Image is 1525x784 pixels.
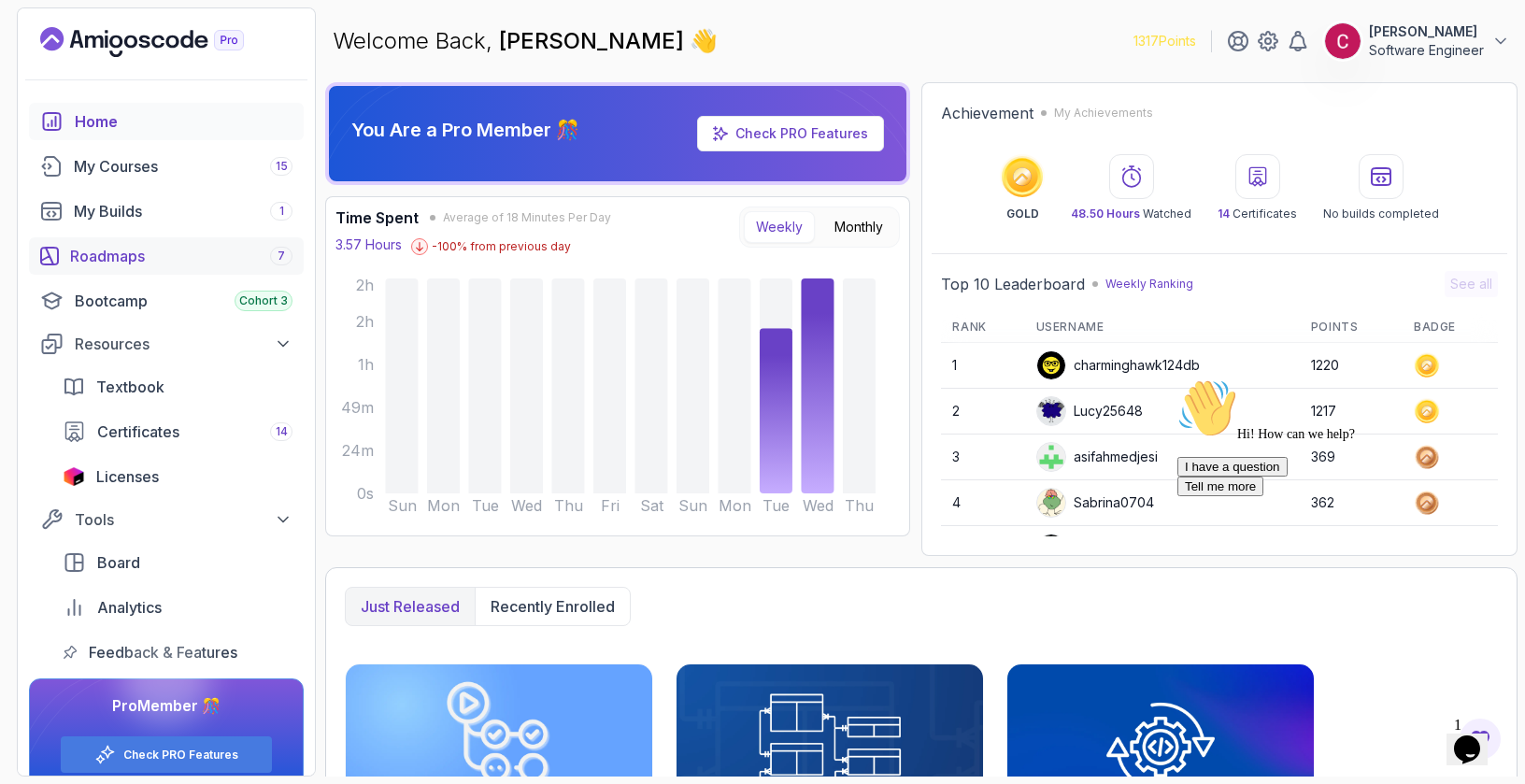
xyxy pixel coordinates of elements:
[356,312,374,331] tspan: 2h
[1037,489,1065,517] img: default monster avatar
[1369,41,1484,60] p: Software Engineer
[491,595,615,618] p: Recently enrolled
[51,634,304,671] a: feedback
[51,589,304,626] a: analytics
[75,508,292,531] div: Tools
[97,596,162,619] span: Analytics
[356,276,374,294] tspan: 2h
[1218,207,1297,221] p: Certificates
[74,200,292,222] div: My Builds
[51,413,304,450] a: certificates
[335,207,419,229] h3: Time Spent
[342,441,374,460] tspan: 24m
[941,273,1085,295] h2: Top 10 Leaderboard
[475,588,630,625] button: Recently enrolled
[97,551,140,574] span: Board
[941,102,1033,124] h2: Achievement
[432,239,571,254] p: -100 % from previous day
[427,496,460,515] tspan: Mon
[1105,277,1193,292] p: Weekly Ranking
[29,237,304,275] a: roadmaps
[29,103,304,140] a: home
[51,458,304,495] a: licenses
[29,282,304,320] a: bootcamp
[29,148,304,185] a: courses
[1300,312,1403,343] th: Points
[1006,207,1039,221] p: GOLD
[51,368,304,406] a: textbook
[554,496,583,515] tspan: Thu
[640,496,664,515] tspan: Sat
[941,312,1024,343] th: Rank
[358,355,374,374] tspan: 1h
[941,435,1024,480] td: 3
[1071,207,1140,221] span: 48.50 Hours
[1036,488,1154,518] div: Sabrina0704
[278,249,285,264] span: 7
[123,748,238,763] a: Check PRO Features
[1323,207,1439,221] p: No builds completed
[1133,32,1196,50] p: 1317 Points
[744,211,815,243] button: Weekly
[472,496,499,515] tspan: Tue
[29,503,304,536] button: Tools
[1037,535,1065,563] img: user profile image
[7,106,93,125] button: Tell me more
[1369,22,1484,41] p: [PERSON_NAME]
[51,544,304,581] a: board
[845,496,874,515] tspan: Thu
[70,245,292,267] div: Roadmaps
[499,27,690,54] span: [PERSON_NAME]
[511,496,542,515] tspan: Wed
[346,588,475,625] button: Just released
[1037,443,1065,471] img: user profile image
[1054,106,1153,121] p: My Achievements
[941,480,1024,526] td: 4
[63,467,85,486] img: jetbrains icon
[29,192,304,230] a: builds
[97,421,179,443] span: Certificates
[1300,343,1403,389] td: 1220
[678,496,707,515] tspan: Sun
[1403,312,1498,343] th: Badge
[690,26,719,57] span: 👋
[1036,534,1139,563] div: VankataSz
[1071,207,1191,221] p: Watched
[388,496,417,515] tspan: Sun
[60,735,273,774] button: Check PRO Features
[7,86,118,106] button: I have a question
[803,496,834,515] tspan: Wed
[96,376,164,398] span: Textbook
[341,398,374,417] tspan: 49m
[40,27,287,57] a: Landing page
[335,235,402,254] p: 3.57 Hours
[1037,351,1065,379] img: user profile image
[735,125,868,141] a: Check PRO Features
[1025,312,1300,343] th: Username
[276,159,288,174] span: 15
[279,204,284,219] span: 1
[74,155,292,178] div: My Courses
[7,56,185,70] span: Hi! How can we help?
[601,496,620,515] tspan: Fri
[333,26,718,56] p: Welcome Back,
[941,389,1024,435] td: 2
[762,496,790,515] tspan: Tue
[96,465,159,488] span: Licenses
[719,496,751,515] tspan: Mon
[7,7,67,67] img: :wave:
[276,424,288,439] span: 14
[75,290,292,312] div: Bootcamp
[351,117,579,143] p: You Are a Pro Member 🎊
[697,116,884,151] a: Check PRO Features
[7,7,344,125] div: 👋Hi! How can we help?I have a questionTell me more
[1324,22,1510,60] button: user profile image[PERSON_NAME]Software Engineer
[1036,442,1158,472] div: asifahmedjesi
[1036,396,1143,426] div: Lucy25648
[1218,207,1230,221] span: 14
[89,641,237,663] span: Feedback & Features
[75,333,292,355] div: Resources
[1036,350,1200,380] div: charminghawk124db
[239,293,288,308] span: Cohort 3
